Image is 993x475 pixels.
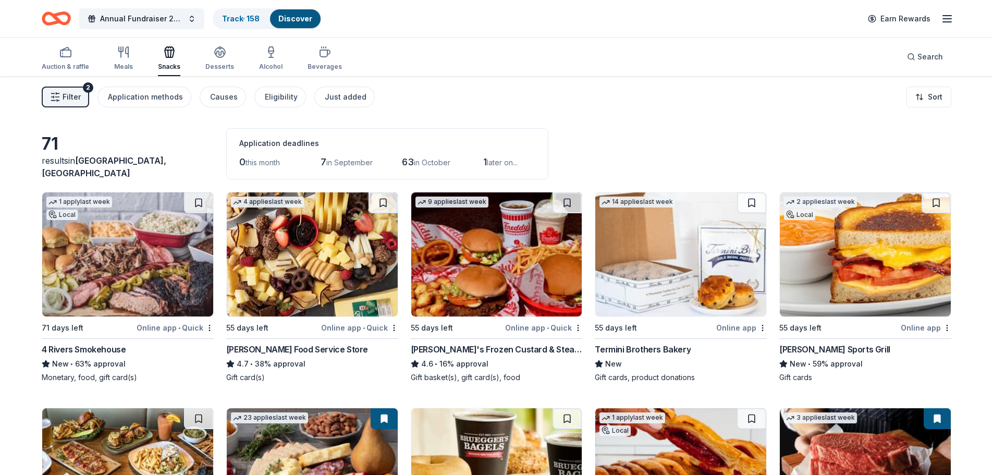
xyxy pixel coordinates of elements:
[901,321,951,334] div: Online app
[599,197,675,208] div: 14 applies last week
[321,156,326,167] span: 7
[226,192,398,383] a: Image for Gordon Food Service Store4 applieslast week55 days leftOnline app•Quick[PERSON_NAME] Fo...
[487,158,518,167] span: later on...
[325,91,366,103] div: Just added
[259,63,283,71] div: Alcohol
[42,155,166,178] span: in
[42,133,214,154] div: 71
[308,63,342,71] div: Beverages
[205,63,234,71] div: Desserts
[784,412,857,423] div: 3 applies last week
[231,197,304,208] div: 4 applies last week
[779,358,951,370] div: 59% approval
[780,192,951,316] img: Image for Duffy's Sports Grill
[595,192,766,316] img: Image for Termini Brothers Bakery
[222,14,260,23] a: Track· 158
[226,372,398,383] div: Gift card(s)
[227,192,398,316] img: Image for Gordon Food Service Store
[779,322,822,334] div: 55 days left
[237,358,249,370] span: 4.7
[97,87,191,107] button: Application methods
[605,358,622,370] span: New
[415,197,488,208] div: 9 applies last week
[70,360,73,368] span: •
[42,358,214,370] div: 63% approval
[210,91,238,103] div: Causes
[411,192,582,316] img: Image for Freddy's Frozen Custard & Steakburgers
[52,358,69,370] span: New
[599,425,631,436] div: Local
[42,87,89,107] button: Filter2
[278,14,312,23] a: Discover
[435,360,437,368] span: •
[246,158,280,167] span: this month
[42,322,83,334] div: 71 days left
[899,46,951,67] button: Search
[114,63,133,71] div: Meals
[595,192,767,383] a: Image for Termini Brothers Bakery14 applieslast week55 days leftOnline appTermini Brothers Bakery...
[42,155,166,178] span: [GEOGRAPHIC_DATA], [GEOGRAPHIC_DATA]
[784,197,857,208] div: 2 applies last week
[321,321,398,334] div: Online app Quick
[114,42,133,76] button: Meals
[784,210,815,220] div: Local
[483,156,487,167] span: 1
[595,372,767,383] div: Gift cards, product donations
[779,343,890,356] div: [PERSON_NAME] Sports Grill
[226,322,268,334] div: 55 days left
[213,8,322,29] button: Track· 158Discover
[265,91,298,103] div: Eligibility
[226,358,398,370] div: 38% approval
[547,324,549,332] span: •
[254,87,306,107] button: Eligibility
[314,87,375,107] button: Just added
[63,91,81,103] span: Filter
[716,321,767,334] div: Online app
[595,322,637,334] div: 55 days left
[326,158,373,167] span: in September
[158,63,180,71] div: Snacks
[83,82,93,93] div: 2
[46,197,112,208] div: 1 apply last week
[595,343,691,356] div: Termini Brothers Bakery
[178,324,180,332] span: •
[411,343,583,356] div: [PERSON_NAME]'s Frozen Custard & Steakburgers
[100,13,183,25] span: Annual Fundraiser 2025
[42,42,89,76] button: Auction & raffle
[46,210,78,220] div: Local
[231,412,308,423] div: 23 applies last week
[917,51,943,63] span: Search
[808,360,811,368] span: •
[42,192,214,383] a: Image for 4 Rivers Smokehouse1 applylast weekLocal71 days leftOnline app•Quick4 Rivers Smokehouse...
[411,372,583,383] div: Gift basket(s), gift card(s), food
[200,87,246,107] button: Causes
[205,42,234,76] button: Desserts
[226,343,368,356] div: [PERSON_NAME] Food Service Store
[779,372,951,383] div: Gift cards
[250,360,253,368] span: •
[42,154,214,179] div: results
[137,321,214,334] div: Online app Quick
[906,87,951,107] button: Sort
[779,192,951,383] a: Image for Duffy's Sports Grill2 applieslast weekLocal55 days leftOnline app[PERSON_NAME] Sports G...
[42,6,71,31] a: Home
[42,192,213,316] img: Image for 4 Rivers Smokehouse
[414,158,450,167] span: in October
[42,372,214,383] div: Monetary, food, gift card(s)
[411,358,583,370] div: 16% approval
[108,91,183,103] div: Application methods
[259,42,283,76] button: Alcohol
[411,322,453,334] div: 55 days left
[42,63,89,71] div: Auction & raffle
[402,156,414,167] span: 63
[79,8,204,29] button: Annual Fundraiser 2025
[599,412,665,423] div: 1 apply last week
[363,324,365,332] span: •
[239,156,246,167] span: 0
[308,42,342,76] button: Beverages
[928,91,942,103] span: Sort
[790,358,806,370] span: New
[239,137,535,150] div: Application deadlines
[158,42,180,76] button: Snacks
[42,343,126,356] div: 4 Rivers Smokehouse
